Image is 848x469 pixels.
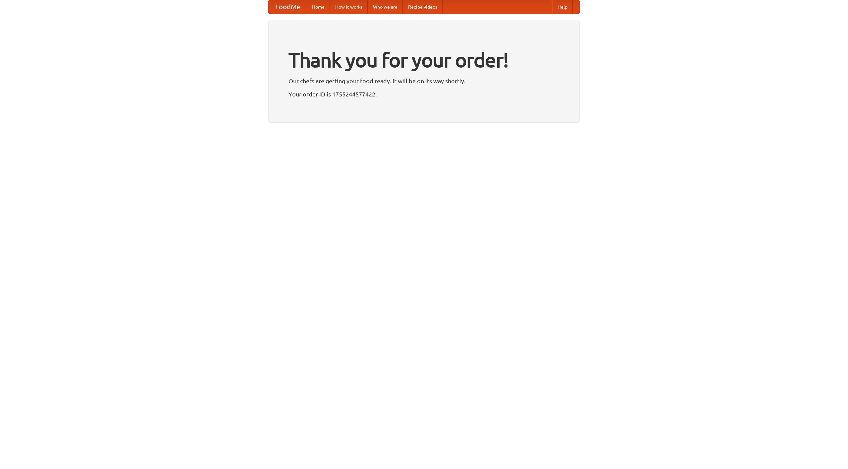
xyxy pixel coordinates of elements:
a: Home [307,0,330,14]
a: FoodMe [269,0,307,14]
a: How it works [330,0,368,14]
p: Your order ID is 1755244577422. [289,89,559,99]
a: Recipe videos [403,0,443,14]
h1: Thank you for your order! [289,44,559,76]
a: Who we are [368,0,403,14]
p: Our chefs are getting your food ready. It will be on its way shortly. [289,76,559,86]
a: Help [552,0,573,14]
